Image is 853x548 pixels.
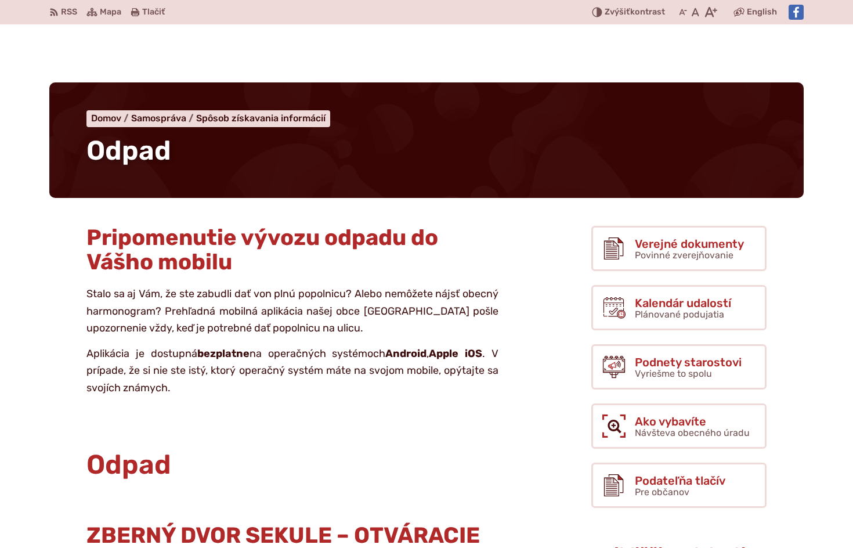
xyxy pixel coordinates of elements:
a: Ako vybavíte Návšteva obecného úradu [591,403,767,449]
span: Mapa [100,5,121,19]
span: Vyriešme to spolu [635,368,712,379]
span: English [747,5,777,19]
span: Podateľňa tlačív [635,474,725,487]
span: Podnety starostovi [635,356,742,369]
a: Podnety starostovi Vyriešme to spolu [591,344,767,390]
span: Odpad [86,449,171,481]
span: Domov [91,113,121,124]
strong: Pripomenutie vývozu odpadu do Vášho mobilu [86,224,438,275]
span: RSS [61,5,77,19]
a: Samospráva [131,113,196,124]
a: Domov [91,113,131,124]
a: Kalendár udalostí Plánované podujatia [591,285,767,330]
img: Prejsť na Facebook stránku [789,5,804,20]
span: Návšteva obecného úradu [635,427,750,438]
strong: bezplatne [197,347,250,360]
strong: Android [385,347,426,360]
a: Podateľňa tlačív Pre občanov [591,463,767,508]
span: Pre občanov [635,486,689,497]
p: Stalo sa aj Vám, že ste zabudli dať von plnú popolnicu? Alebo nemôžete nájsť obecný harmonogram? ... [86,286,498,337]
span: Samospráva [131,113,186,124]
a: Spôsob získavania informácií [196,113,326,124]
span: kontrast [605,8,665,17]
a: English [744,5,779,19]
p: Aplikácia je dostupná na operačných systémoch , . V prípade, že si nie ste istý, ktorý operačný s... [86,345,498,397]
span: Plánované podujatia [635,309,724,320]
strong: Apple iOS [429,347,482,360]
span: Zvýšiť [605,7,630,17]
span: Tlačiť [142,8,165,17]
span: Odpad [86,135,171,167]
a: Verejné dokumenty Povinné zverejňovanie [591,226,767,271]
span: Kalendár udalostí [635,297,731,309]
span: Verejné dokumenty [635,237,744,250]
span: Ako vybavíte [635,415,750,428]
span: Povinné zverejňovanie [635,250,733,261]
